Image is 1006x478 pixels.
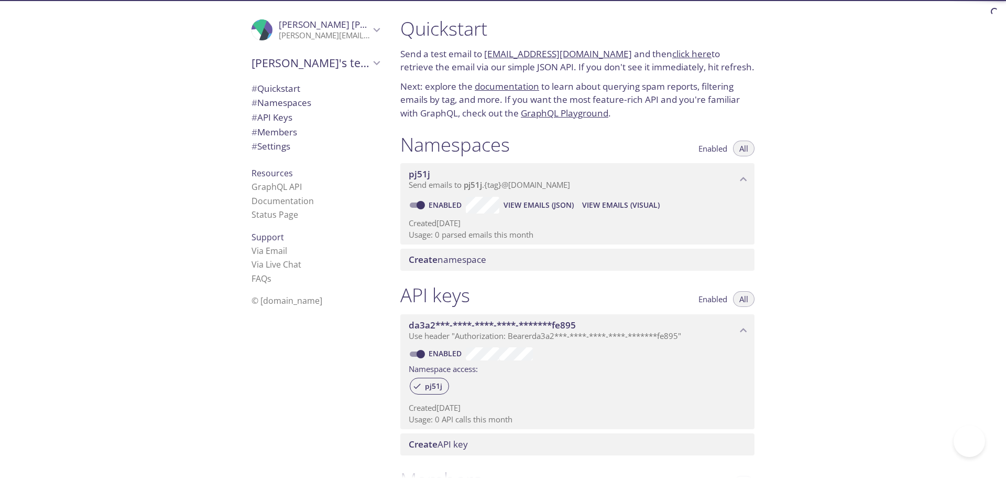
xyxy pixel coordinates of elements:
div: API Keys [243,110,388,125]
div: Namespaces [243,95,388,110]
span: pj51j [409,168,430,180]
div: Jakub Horak [243,13,388,47]
div: Create API Key [400,433,754,455]
h1: Quickstart [400,17,754,40]
span: Quickstart [251,82,300,94]
span: Support [251,231,284,243]
a: [EMAIL_ADDRESS][DOMAIN_NAME] [484,48,632,60]
p: Created [DATE] [409,402,746,413]
span: API Keys [251,111,292,123]
span: # [251,97,257,109]
span: # [251,126,257,138]
a: Enabled [427,348,466,358]
div: Members [243,125,388,140]
span: [PERSON_NAME]'s team [251,56,370,70]
a: click here [672,48,712,60]
button: All [733,141,754,156]
iframe: Help Scout Beacon - Open [954,426,985,457]
div: Jakub's team [243,49,388,77]
a: GraphQL API [251,181,302,193]
span: Members [251,126,297,138]
h1: API keys [400,283,470,307]
a: documentation [475,80,539,92]
div: Team Settings [243,139,388,154]
span: Resources [251,167,293,179]
button: Enabled [692,141,734,156]
span: Create [409,253,438,265]
h1: Namespaces [400,133,510,156]
p: Send a test email to and then to retrieve the email via our simple JSON API. If you don't see it ... [400,47,754,74]
p: [PERSON_NAME][EMAIL_ADDRESS][DOMAIN_NAME] [279,30,370,41]
span: s [267,273,271,284]
a: Status Page [251,209,298,220]
a: Enabled [427,200,466,210]
a: GraphQL Playground [521,107,608,119]
a: Via Email [251,245,287,257]
p: Created [DATE] [409,218,746,229]
span: Settings [251,140,290,152]
span: # [251,140,257,152]
span: API key [409,438,468,450]
span: Create [409,438,438,450]
button: View Emails (Visual) [578,197,664,214]
p: Usage: 0 parsed emails this month [409,229,746,240]
button: View Emails (JSON) [499,197,578,214]
div: Create namespace [400,249,754,271]
span: [PERSON_NAME] [PERSON_NAME] [279,18,422,30]
a: Documentation [251,195,314,207]
span: View Emails (JSON) [504,199,574,211]
span: namespace [409,253,486,265]
p: Next: explore the to learn about querying spam reports, filtering emails by tag, and more. If you... [400,80,754,120]
div: pj51j namespace [400,163,754,196]
span: # [251,82,257,94]
p: Usage: 0 API calls this month [409,414,746,425]
a: FAQ [251,273,271,284]
div: pj51j [410,378,449,395]
span: pj51j [419,381,449,391]
button: Enabled [692,291,734,307]
label: Namespace access: [409,360,478,376]
button: All [733,291,754,307]
span: Namespaces [251,97,311,109]
span: Send emails to . {tag} @[DOMAIN_NAME] [409,179,570,190]
a: Via Live Chat [251,259,301,270]
span: View Emails (Visual) [582,199,660,211]
span: pj51j [464,179,482,190]
div: Quickstart [243,81,388,96]
span: # [251,111,257,123]
span: © [DOMAIN_NAME] [251,295,322,306]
